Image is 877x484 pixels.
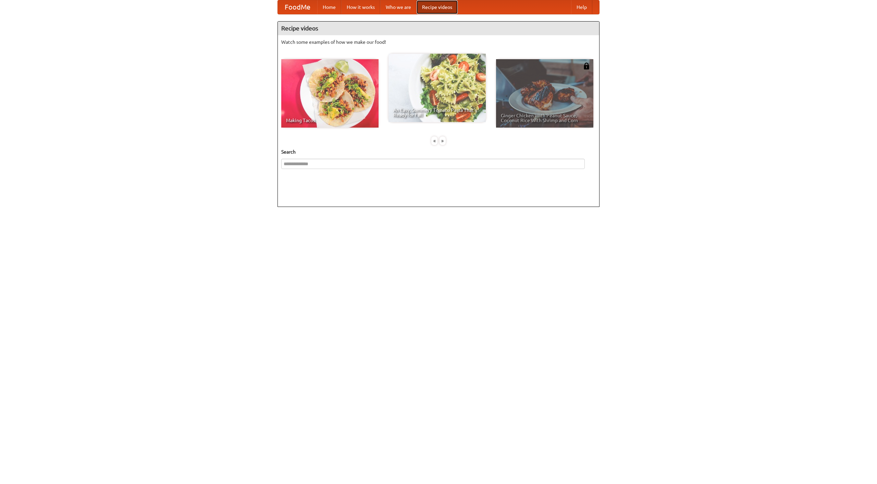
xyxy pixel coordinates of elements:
a: An Easy, Summery Tomato Pasta That's Ready for Fall [388,54,486,122]
div: » [440,136,446,145]
span: Making Tacos [286,118,374,123]
a: Who we are [380,0,417,14]
a: Help [571,0,592,14]
h4: Recipe videos [278,22,599,35]
a: Home [317,0,341,14]
h5: Search [281,148,596,155]
div: « [431,136,437,145]
p: Watch some examples of how we make our food! [281,39,596,45]
a: Making Tacos [281,59,379,128]
span: An Easy, Summery Tomato Pasta That's Ready for Fall [393,108,481,117]
a: Recipe videos [417,0,458,14]
img: 483408.png [583,63,590,69]
a: How it works [341,0,380,14]
a: FoodMe [278,0,317,14]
